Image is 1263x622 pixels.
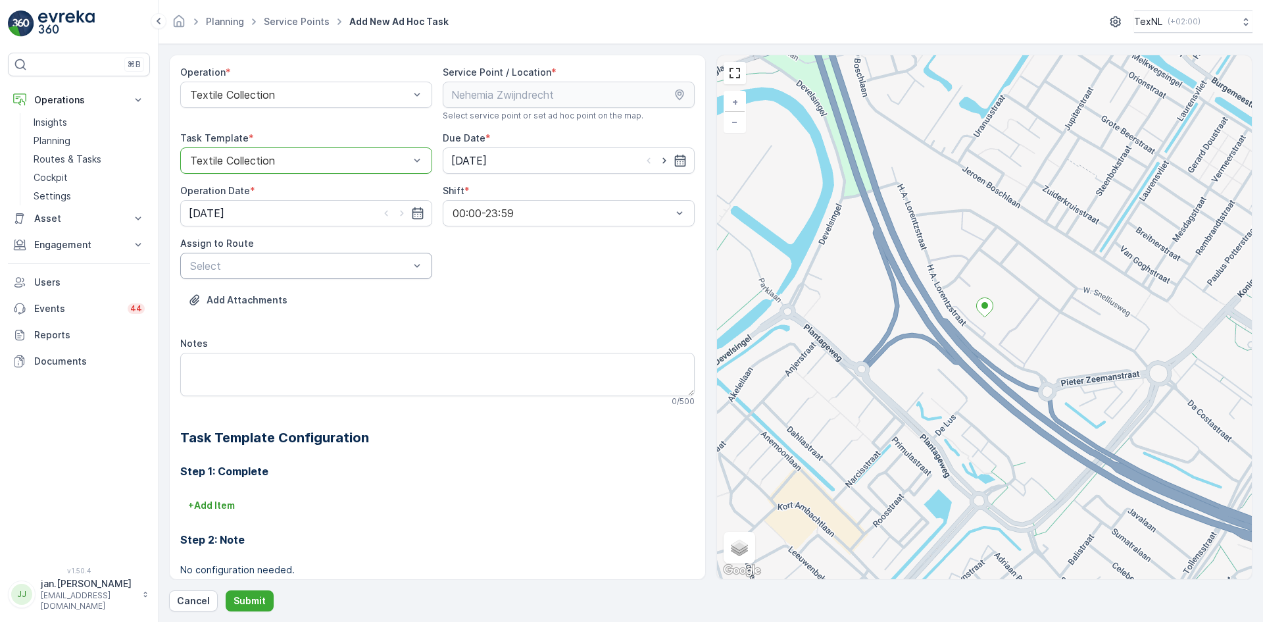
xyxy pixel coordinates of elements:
[731,116,738,127] span: −
[8,567,150,575] span: v 1.50.4
[34,212,124,225] p: Asset
[1168,16,1201,27] p: ( +02:00 )
[226,590,274,611] button: Submit
[720,562,764,579] a: Open this area in Google Maps (opens a new window)
[732,96,738,107] span: +
[188,499,235,512] p: + Add Item
[725,533,754,562] a: Layers
[720,562,764,579] img: Google
[28,150,150,168] a: Routes & Tasks
[34,238,124,251] p: Engagement
[180,463,695,479] h3: Step 1: Complete
[725,112,745,132] a: Zoom Out
[169,590,218,611] button: Cancel
[34,171,68,184] p: Cockpit
[8,296,150,322] a: Events44
[34,153,101,166] p: Routes & Tasks
[34,93,124,107] p: Operations
[34,328,145,342] p: Reports
[725,92,745,112] a: Zoom In
[443,66,551,78] label: Service Point / Location
[180,563,695,577] p: No configuration needed.
[180,532,695,548] h3: Step 2: Note
[34,116,67,129] p: Insights
[443,82,695,108] input: Nehemia Zwijndrecht
[34,355,145,368] p: Documents
[8,322,150,348] a: Reports
[34,190,71,203] p: Settings
[11,584,32,605] div: JJ
[180,185,250,196] label: Operation Date
[180,290,295,311] button: Upload File
[8,232,150,258] button: Engagement
[1134,11,1252,33] button: TexNL(+02:00)
[264,16,330,27] a: Service Points
[28,132,150,150] a: Planning
[180,132,249,143] label: Task Template
[180,200,432,226] input: dd/mm/yyyy
[8,205,150,232] button: Asset
[128,59,141,70] p: ⌘B
[28,168,150,187] a: Cockpit
[180,66,226,78] label: Operation
[34,276,145,289] p: Users
[443,147,695,174] input: dd/mm/yyyy
[28,187,150,205] a: Settings
[41,590,136,611] p: [EMAIL_ADDRESS][DOMAIN_NAME]
[180,238,254,249] label: Assign to Route
[190,258,409,274] p: Select
[8,11,34,37] img: logo
[172,19,186,30] a: Homepage
[207,294,287,307] p: Add Attachments
[180,428,695,448] h2: Task Template Configuration
[234,594,266,608] p: Submit
[177,594,210,608] p: Cancel
[725,63,745,83] a: View Fullscreen
[41,577,136,590] p: jan.[PERSON_NAME]
[443,132,485,143] label: Due Date
[8,348,150,375] a: Documents
[130,303,142,314] p: 44
[443,111,643,121] span: Select service point or set ad hoc point on the map.
[34,302,120,315] p: Events
[8,269,150,296] a: Users
[206,16,244,27] a: Planning
[347,15,451,28] span: Add New Ad Hoc Task
[34,134,70,147] p: Planning
[8,87,150,113] button: Operations
[443,185,464,196] label: Shift
[38,11,95,37] img: logo_light-DOdMpM7g.png
[8,577,150,611] button: JJjan.[PERSON_NAME][EMAIL_ADDRESS][DOMAIN_NAME]
[28,113,150,132] a: Insights
[180,338,208,349] label: Notes
[672,396,695,407] p: 0 / 500
[1134,15,1162,28] p: TexNL
[180,495,243,516] button: +Add Item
